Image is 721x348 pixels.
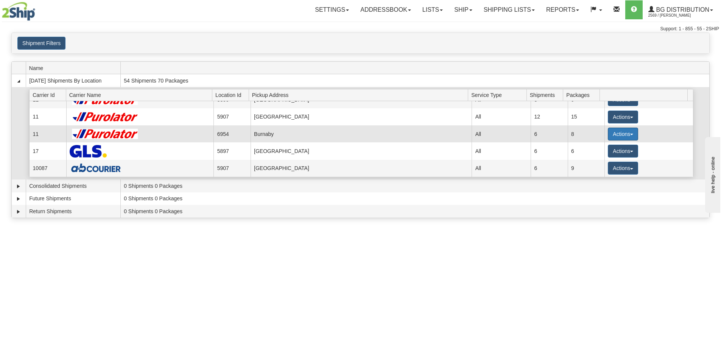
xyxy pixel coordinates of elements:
td: All [472,108,531,125]
span: Carrier Name [69,89,212,101]
td: [GEOGRAPHIC_DATA] [251,108,472,125]
td: 6954 [213,125,250,142]
span: Location Id [215,89,249,101]
td: 8 [568,125,604,142]
a: Ship [448,0,478,19]
td: 11 [29,108,66,125]
td: 6 [568,142,604,159]
td: [GEOGRAPHIC_DATA] [251,142,472,159]
td: 5907 [213,160,250,177]
a: Shipping lists [478,0,540,19]
button: Shipment Filters [17,37,65,50]
td: 0 Shipments 0 Packages [120,192,709,205]
div: Support: 1 - 855 - 55 - 2SHIP [2,26,719,32]
span: Pickup Address [252,89,468,101]
a: Expand [15,183,22,190]
button: Actions [608,162,638,175]
td: Return Shipments [26,205,120,218]
img: Purolator [70,129,141,139]
td: 6 [531,160,567,177]
span: Name [29,62,120,74]
img: logo2569.jpg [2,2,35,21]
td: 5907 [213,108,250,125]
td: All [472,125,531,142]
span: 2569 / [PERSON_NAME] [648,12,705,19]
td: 0 Shipments 0 Packages [120,205,709,218]
td: 9 [568,160,604,177]
a: Reports [540,0,585,19]
span: Carrier Id [33,89,66,101]
a: Expand [15,195,22,203]
td: 17 [29,142,66,159]
span: Shipments [530,89,563,101]
td: 54 Shipments 70 Packages [120,74,709,87]
td: All [472,160,531,177]
td: 6 [531,142,567,159]
td: 0 Shipments 0 Packages [120,179,709,192]
a: Collapse [15,77,22,85]
td: 15 [568,108,604,125]
img: A&B Courier [70,162,123,175]
td: [GEOGRAPHIC_DATA] [251,160,472,177]
td: 10087 [29,160,66,177]
button: Actions [608,145,638,158]
button: Actions [608,111,638,123]
span: Packages [566,89,600,101]
td: 11 [29,125,66,142]
td: [DATE] Shipments By Location [26,74,120,87]
iframe: chat widget [704,135,720,212]
a: Lists [417,0,448,19]
td: 5897 [213,142,250,159]
td: Future Shipments [26,192,120,205]
td: Burnaby [251,125,472,142]
a: Expand [15,208,22,215]
a: Addressbook [355,0,417,19]
td: All [472,142,531,159]
td: 6 [531,125,567,142]
a: Settings [309,0,355,19]
span: BG Distribution [654,6,709,13]
img: Purolator [70,112,141,122]
button: Actions [608,128,638,140]
a: BG Distribution 2569 / [PERSON_NAME] [643,0,719,19]
td: 12 [531,108,567,125]
span: Service Type [471,89,526,101]
td: Consolidated Shipments [26,179,120,192]
img: GLS Canada [70,145,107,158]
div: live help - online [6,6,70,12]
